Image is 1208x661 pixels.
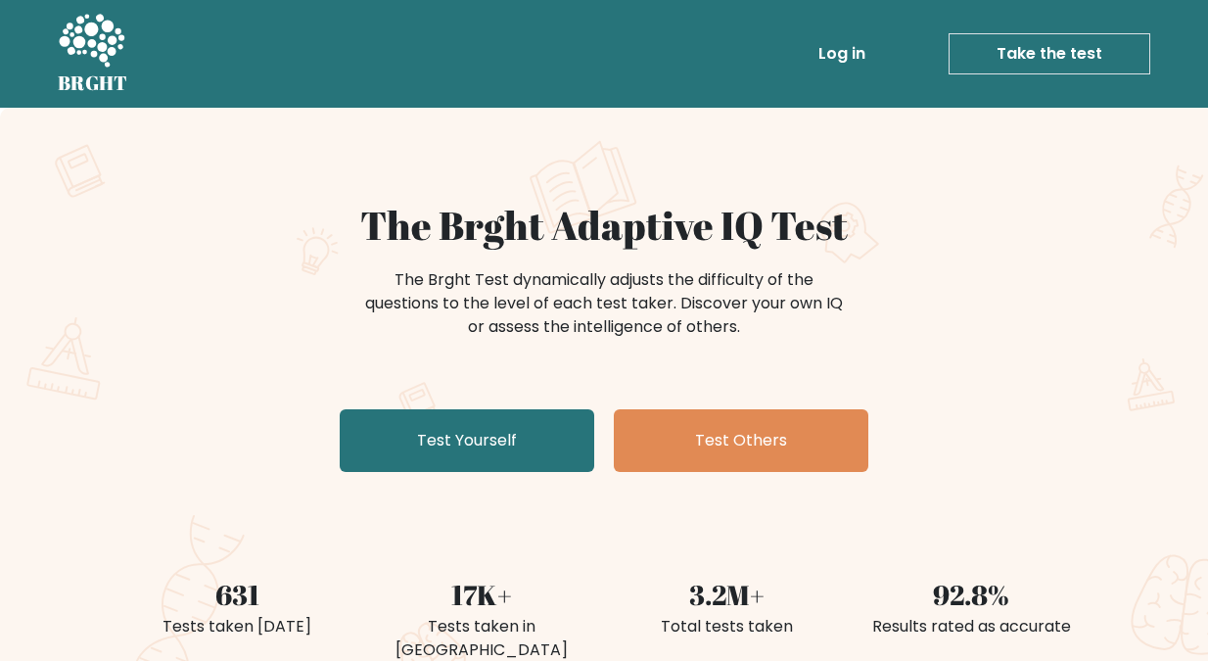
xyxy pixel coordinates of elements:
[860,574,1082,615] div: 92.8%
[949,33,1150,74] a: Take the test
[616,574,837,615] div: 3.2M+
[616,615,837,638] div: Total tests taken
[359,268,849,339] div: The Brght Test dynamically adjusts the difficulty of the questions to the level of each test take...
[860,615,1082,638] div: Results rated as accurate
[58,8,128,100] a: BRGHT
[371,574,592,615] div: 17K+
[126,574,348,615] div: 631
[614,409,868,472] a: Test Others
[126,615,348,638] div: Tests taken [DATE]
[58,71,128,95] h5: BRGHT
[811,34,873,73] a: Log in
[340,409,594,472] a: Test Yourself
[126,202,1082,249] h1: The Brght Adaptive IQ Test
